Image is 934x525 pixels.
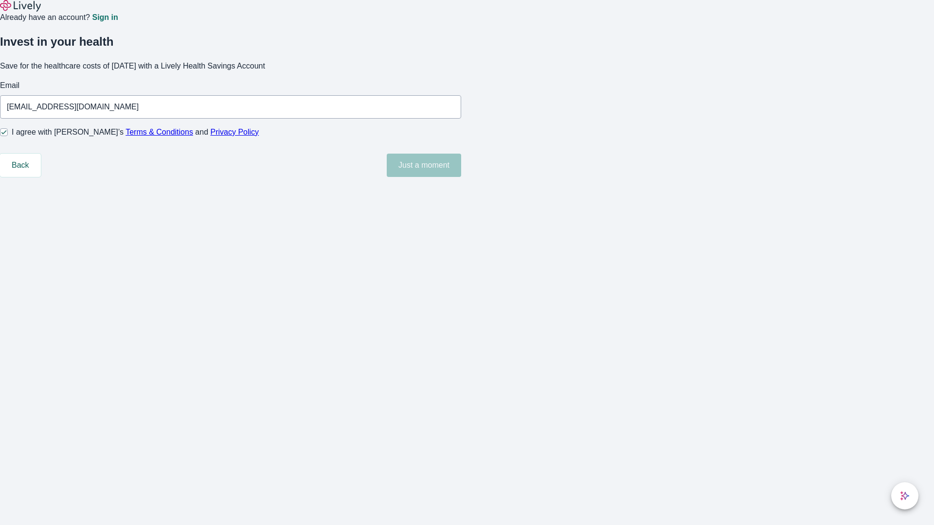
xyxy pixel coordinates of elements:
button: chat [891,482,918,509]
a: Privacy Policy [211,128,259,136]
span: I agree with [PERSON_NAME]’s and [12,126,259,138]
a: Terms & Conditions [126,128,193,136]
svg: Lively AI Assistant [900,491,910,501]
a: Sign in [92,14,118,21]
